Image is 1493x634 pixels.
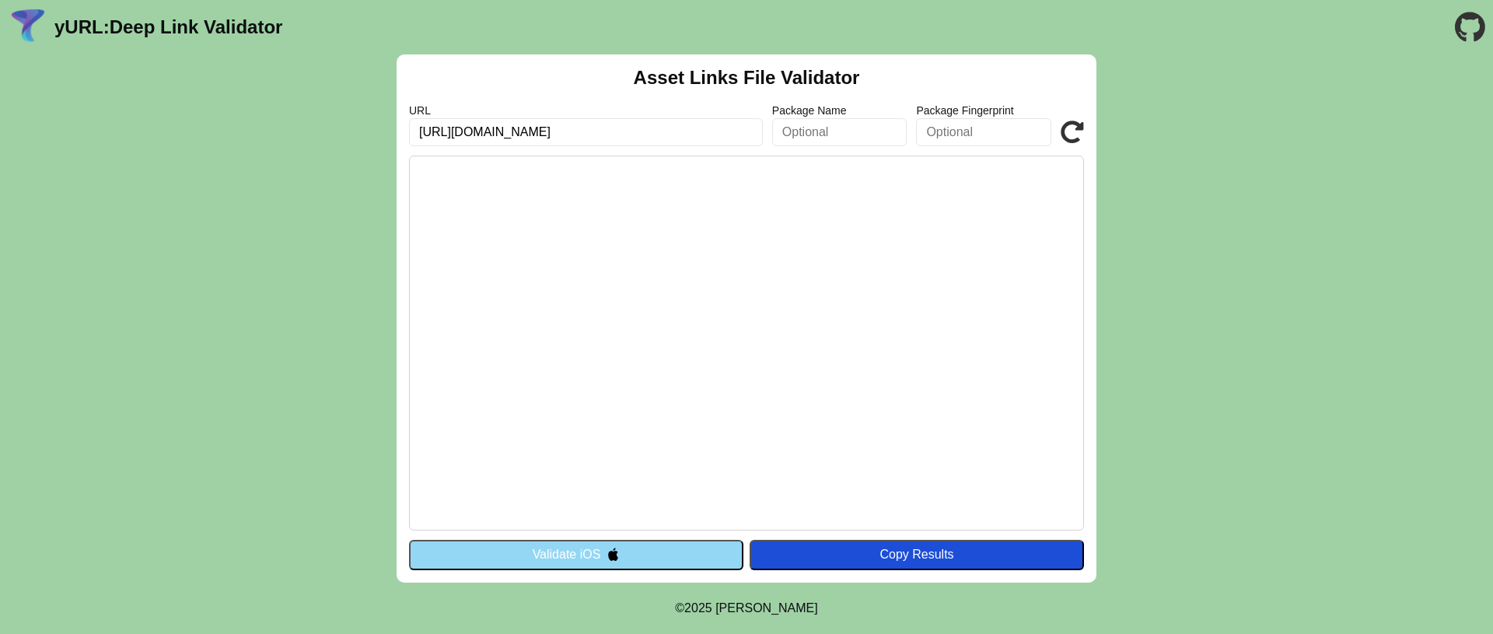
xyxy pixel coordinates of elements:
[634,67,860,89] h2: Asset Links File Validator
[772,118,907,146] input: Optional
[916,118,1051,146] input: Optional
[409,118,763,146] input: Required
[675,583,817,634] footer: ©
[607,548,620,561] img: appleIcon.svg
[757,548,1076,562] div: Copy Results
[772,104,907,117] label: Package Name
[54,16,282,38] a: yURL:Deep Link Validator
[8,7,48,47] img: yURL Logo
[684,601,712,615] span: 2025
[750,540,1084,569] button: Copy Results
[715,601,818,615] a: Michael Ibragimchayev's Personal Site
[916,104,1051,117] label: Package Fingerprint
[409,540,743,569] button: Validate iOS
[409,104,763,117] label: URL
